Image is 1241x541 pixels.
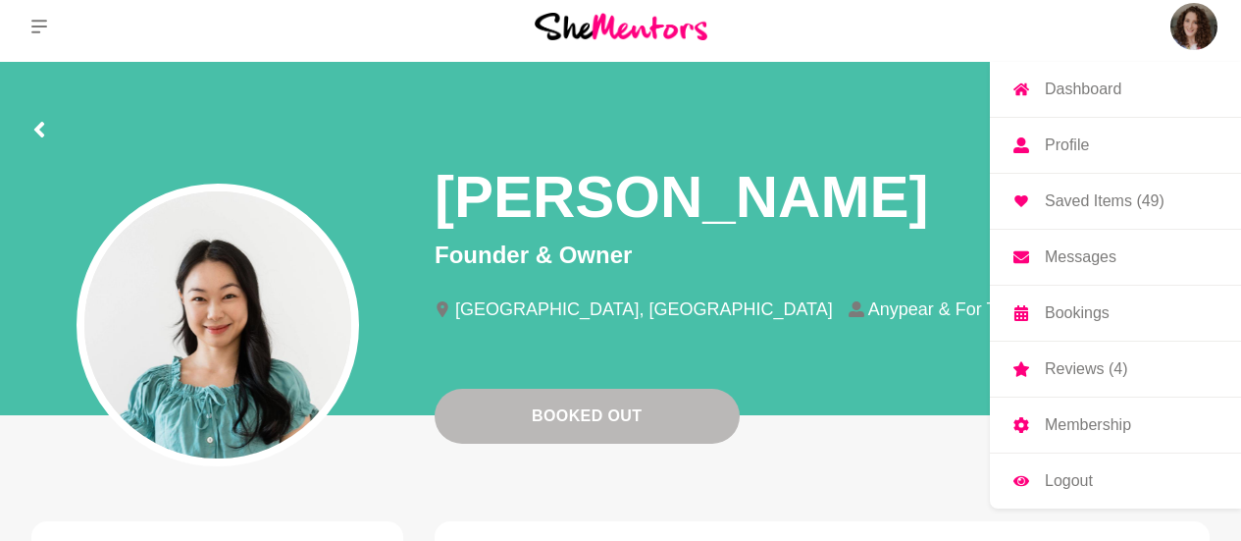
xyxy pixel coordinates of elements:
[990,62,1241,117] a: Dashboard
[1045,249,1116,265] p: Messages
[1045,305,1110,321] p: Bookings
[990,118,1241,173] a: Profile
[535,13,707,39] img: She Mentors Logo
[849,300,1075,318] li: Anypear & For The Frills
[435,160,928,234] h1: [PERSON_NAME]
[1045,361,1127,377] p: Reviews (4)
[1045,81,1121,97] p: Dashboard
[435,300,849,318] li: [GEOGRAPHIC_DATA], [GEOGRAPHIC_DATA]
[1045,473,1093,489] p: Logout
[1045,417,1131,433] p: Membership
[990,286,1241,341] a: Bookings
[1170,3,1217,50] a: Nicki CottamDashboardProfileSaved Items (49)MessagesBookingsReviews (4)MembershipLogout
[435,238,1210,273] p: Founder & Owner
[990,174,1241,229] a: Saved Items (49)
[1045,137,1089,153] p: Profile
[990,342,1241,397] a: Reviews (4)
[1170,3,1217,50] img: Nicki Cottam
[990,230,1241,285] a: Messages
[1045,193,1164,209] p: Saved Items (49)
